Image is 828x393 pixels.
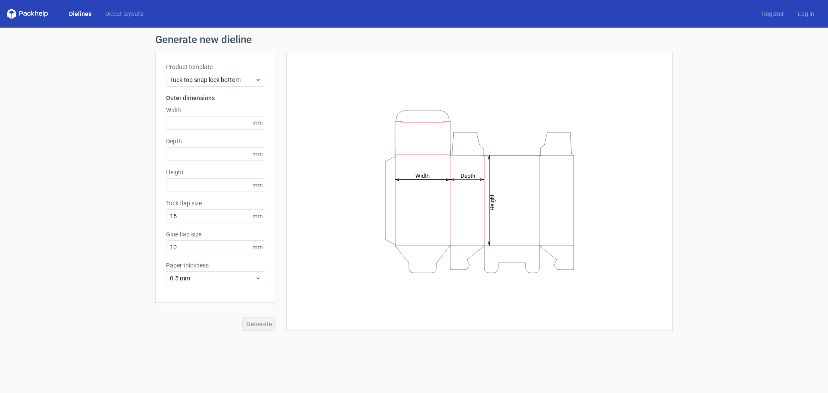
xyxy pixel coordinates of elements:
label: Height [166,168,265,176]
span: mm [250,210,265,223]
a: Diecut layouts [98,9,150,18]
h1: Generate new dieline [155,35,673,45]
h3: Outer dimensions [166,94,265,102]
label: Product template [166,63,265,71]
tspan: Depth [461,172,475,179]
span: Tuck top snap lock bottom [170,75,255,84]
label: Paper thickness [166,261,265,270]
label: Width [166,106,265,114]
label: Tuck flap size [166,199,265,208]
span: mm [250,148,265,160]
span: 0.5 mm [170,274,255,283]
span: mm [250,179,265,192]
tspan: Height [489,194,496,210]
a: Log in [791,9,821,18]
label: Glue flap size [166,230,265,239]
span: mm [250,241,265,254]
tspan: Width [415,172,430,179]
label: Depth [166,137,265,145]
a: Register [755,9,791,18]
span: mm [250,116,265,129]
a: Dielines [62,9,98,18]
